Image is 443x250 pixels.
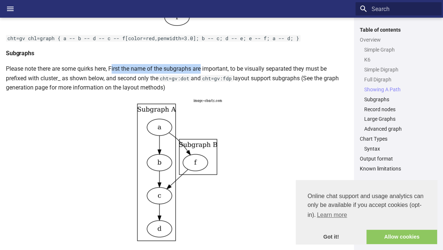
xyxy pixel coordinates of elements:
[158,75,191,82] code: cht=gv:dot
[316,209,348,221] a: learn more about cookies
[360,145,437,152] nav: Chart Types
[132,98,222,246] img: chart
[364,66,437,73] a: Simple Digraph
[364,126,437,132] a: Advanced graph
[364,106,437,113] a: Record nodes
[355,27,442,172] nav: Table of contents
[355,27,442,33] label: Table of contents
[201,75,233,82] code: cht=gv:fdp
[364,86,437,93] a: Showing A Path
[364,46,437,53] a: Simple Graph
[296,180,437,244] div: cookieconsent
[296,230,366,244] a: dismiss cookie message
[355,2,442,15] input: Search
[360,165,437,172] a: Known limitations
[6,64,348,92] p: Please note there are some quirks here, First the name of the subgraphs are important, to be visu...
[307,192,425,221] span: Online chat support and usage analytics can only be available if you accept cookies (opt-in).
[364,116,437,122] a: Large Graphs
[366,230,437,244] a: allow cookies
[364,96,437,103] a: Subgraphs
[360,155,437,162] a: Output format
[360,135,437,142] a: Chart Types
[6,49,348,58] h4: Subgraphs
[364,76,437,83] a: Full Digraph
[360,46,437,133] nav: Overview
[360,36,437,43] a: Overview
[6,35,300,42] code: cht=gv chl=graph { a -- b -- d -- c -- f[color=red,penwidth=3.0]; b -- c; d -- e; e -- f; a -- d; }
[364,56,437,63] a: K6
[364,145,437,152] a: Syntax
